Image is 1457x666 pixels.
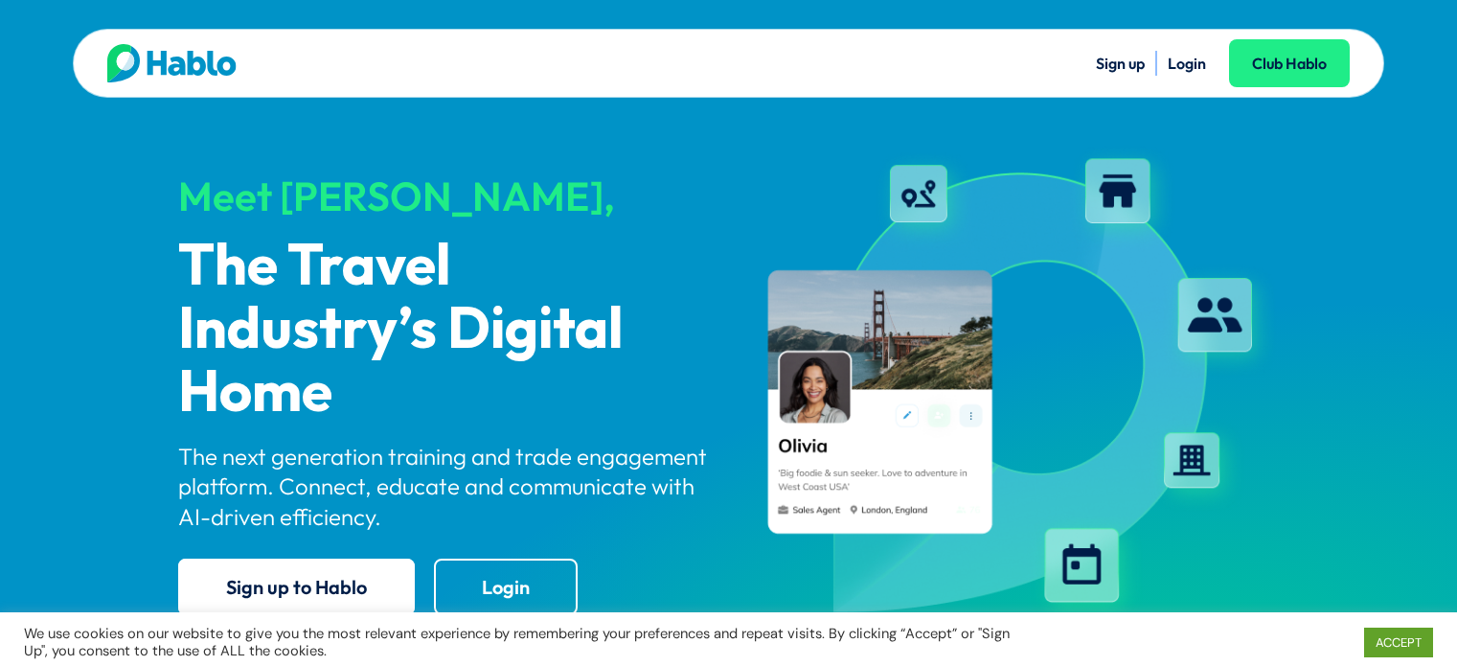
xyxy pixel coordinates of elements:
p: The Travel Industry’s Digital Home [178,236,713,425]
div: Meet [PERSON_NAME], [178,174,713,218]
a: Club Hablo [1229,39,1350,87]
a: Sign up [1096,54,1145,73]
img: hablo-profile-image [745,143,1280,632]
p: The next generation training and trade engagement platform. Connect, educate and communicate with... [178,442,713,532]
a: Login [434,559,578,615]
a: ACCEPT [1364,628,1433,657]
a: Login [1168,54,1206,73]
img: Hablo logo main 2 [107,44,237,82]
div: We use cookies on our website to give you the most relevant experience by remembering your prefer... [24,625,1011,659]
a: Sign up to Hablo [178,559,415,615]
